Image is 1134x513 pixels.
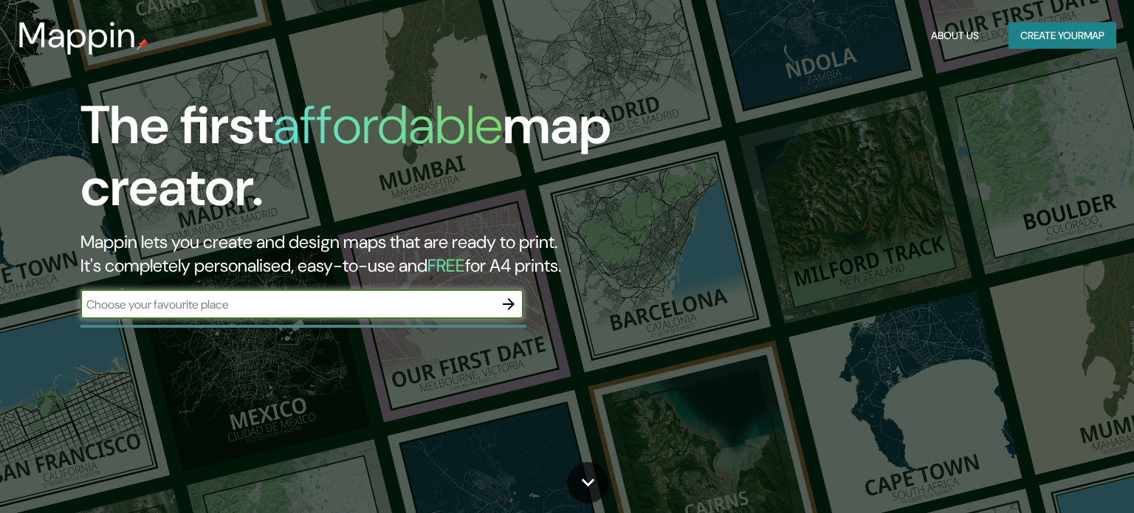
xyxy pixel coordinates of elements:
img: mappin-pin [137,38,148,50]
button: About Us [925,22,985,49]
h3: Mappin [18,15,137,56]
h5: FREE [427,254,465,277]
button: Create yourmap [1008,22,1116,49]
input: Choose your favourite place [80,296,494,313]
h2: Mappin lets you create and design maps that are ready to print. It's completely personalised, eas... [80,230,647,278]
h1: affordable [273,91,503,159]
h1: The first map creator. [80,94,647,230]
